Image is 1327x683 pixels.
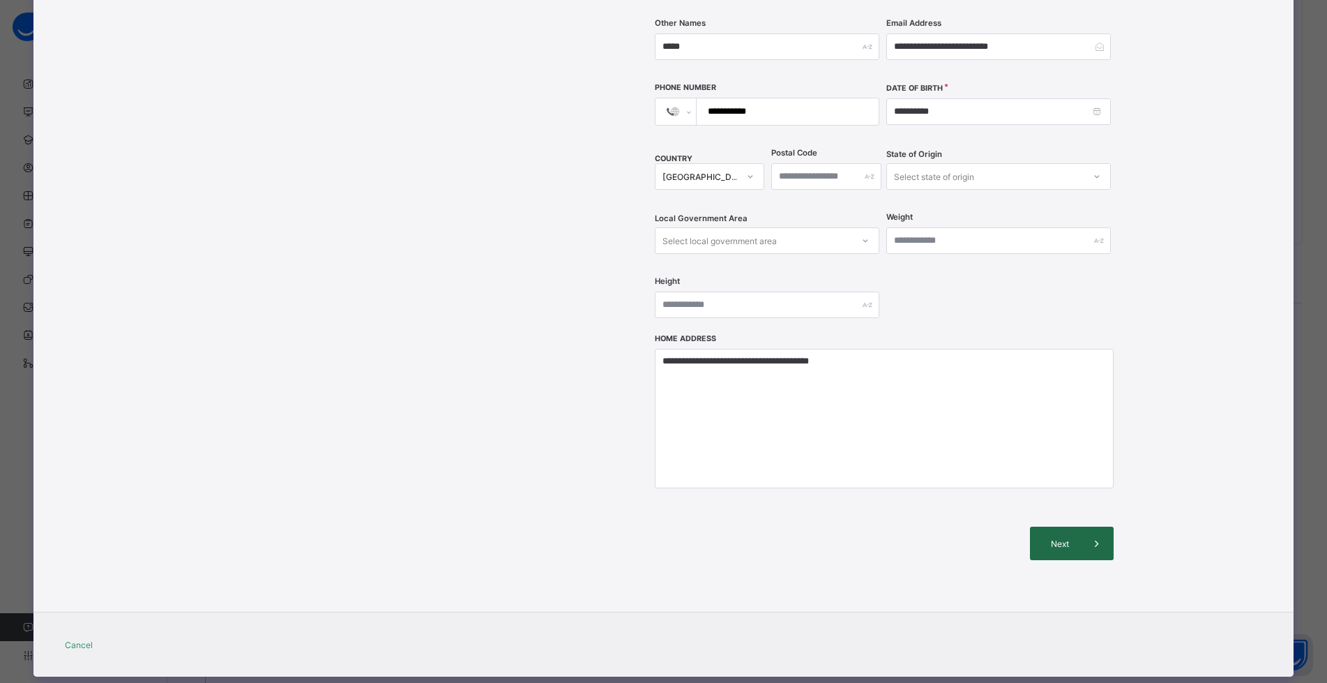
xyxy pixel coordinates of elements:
[886,84,943,93] label: Date of Birth
[662,227,777,254] div: Select local government area
[655,18,706,28] label: Other Names
[65,640,93,650] span: Cancel
[655,83,716,92] label: Phone Number
[1040,539,1080,549] span: Next
[886,149,942,159] span: State of Origin
[662,172,739,182] div: [GEOGRAPHIC_DATA]
[886,212,913,222] label: Weight
[771,148,817,158] label: Postal Code
[655,276,680,286] label: Height
[655,154,692,163] span: COUNTRY
[655,334,716,343] label: Home Address
[894,163,974,190] div: Select state of origin
[655,213,748,223] span: Local Government Area
[886,18,941,28] label: Email Address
